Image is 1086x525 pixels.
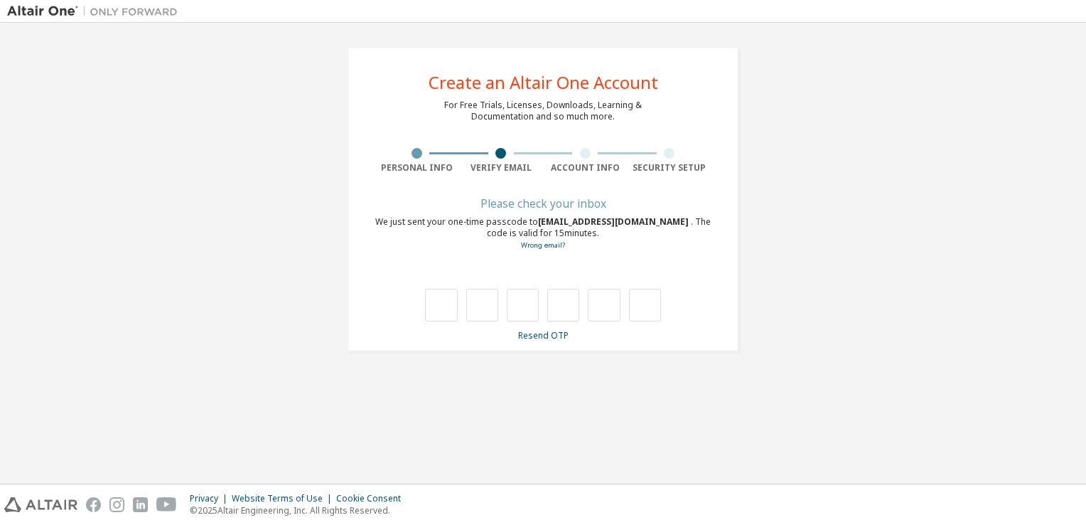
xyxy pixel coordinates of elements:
[133,497,148,512] img: linkedin.svg
[232,493,336,504] div: Website Terms of Use
[375,216,711,251] div: We just sent your one-time passcode to . The code is valid for 15 minutes.
[109,497,124,512] img: instagram.svg
[86,497,101,512] img: facebook.svg
[628,162,712,174] div: Security Setup
[336,493,409,504] div: Cookie Consent
[521,240,565,250] a: Go back to the registration form
[444,100,642,122] div: For Free Trials, Licenses, Downloads, Learning & Documentation and so much more.
[375,199,711,208] div: Please check your inbox
[543,162,628,174] div: Account Info
[190,504,409,516] p: © 2025 Altair Engineering, Inc. All Rights Reserved.
[459,162,544,174] div: Verify Email
[4,497,77,512] img: altair_logo.svg
[190,493,232,504] div: Privacy
[429,74,658,91] div: Create an Altair One Account
[538,216,691,228] span: [EMAIL_ADDRESS][DOMAIN_NAME]
[518,329,569,341] a: Resend OTP
[7,4,185,18] img: Altair One
[156,497,177,512] img: youtube.svg
[375,162,459,174] div: Personal Info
